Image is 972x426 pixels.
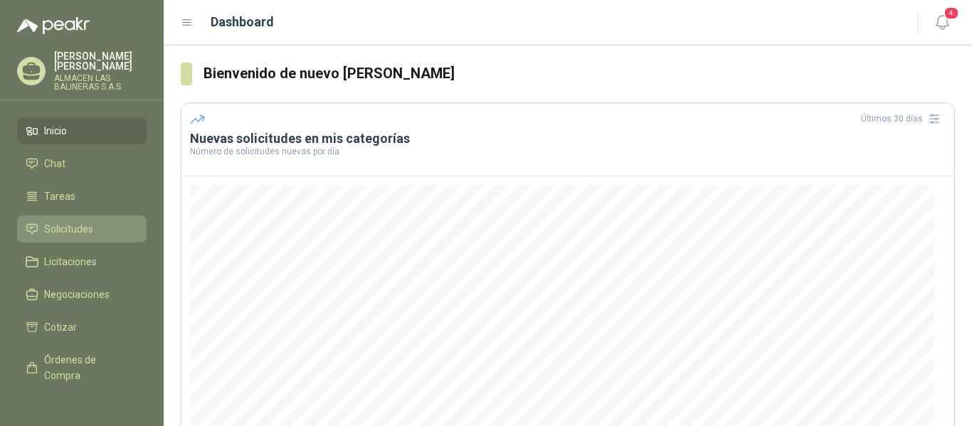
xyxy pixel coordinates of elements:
[44,123,67,139] span: Inicio
[44,221,93,237] span: Solicitudes
[17,117,147,144] a: Inicio
[929,10,955,36] button: 4
[17,346,147,389] a: Órdenes de Compra
[17,314,147,341] a: Cotizar
[17,183,147,210] a: Tareas
[204,63,955,85] h3: Bienvenido de nuevo [PERSON_NAME]
[44,352,133,383] span: Órdenes de Compra
[211,12,274,32] h1: Dashboard
[17,248,147,275] a: Licitaciones
[17,17,90,34] img: Logo peakr
[190,147,946,156] p: Número de solicitudes nuevas por día
[861,107,946,130] div: Últimos 30 días
[44,188,75,204] span: Tareas
[17,215,147,243] a: Solicitudes
[44,254,97,270] span: Licitaciones
[190,130,946,147] h3: Nuevas solicitudes en mis categorías
[17,150,147,177] a: Chat
[944,6,959,20] span: 4
[17,281,147,308] a: Negociaciones
[44,319,77,335] span: Cotizar
[44,156,65,171] span: Chat
[54,74,147,91] p: ALMACEN LAS BALINERAS S.A.S
[54,51,147,71] p: [PERSON_NAME] [PERSON_NAME]
[44,287,110,302] span: Negociaciones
